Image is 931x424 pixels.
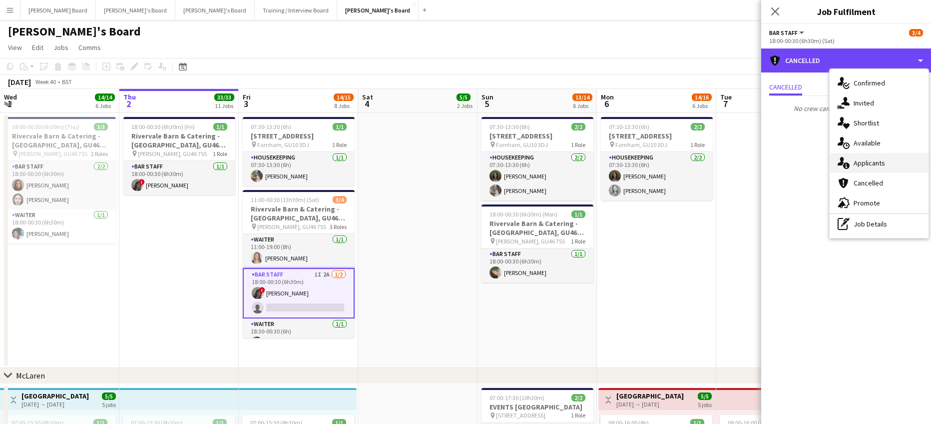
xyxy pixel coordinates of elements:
span: 3 [241,98,251,109]
span: 18:00-00:30 (6h30m) (Mon) [489,210,557,218]
h3: Rivervale Barn & Catering - [GEOGRAPHIC_DATA], GU46 7SS [481,219,593,237]
h3: Rivervale Barn & Catering - [GEOGRAPHIC_DATA], GU46 7SS [123,131,235,149]
app-card-role: Housekeeping2/207:30-13:30 (6h)[PERSON_NAME][PERSON_NAME] [481,152,593,200]
span: [PERSON_NAME], GU46 7SS [18,150,87,157]
span: 1 Role [332,141,347,148]
div: 6 Jobs [692,102,711,109]
div: 8 Jobs [334,102,353,109]
span: 14/16 [692,93,712,101]
span: 07:30-13:30 (6h) [609,123,649,130]
span: [STREET_ADDRESS] [496,411,545,419]
span: Farnham, GU10 3DJ [496,141,548,148]
span: ! [139,179,145,185]
div: [DATE] → [DATE] [21,400,89,408]
span: Farnham, GU10 3DJ [257,141,309,148]
span: 2 [122,98,136,109]
span: Sat [362,92,373,101]
div: 11 Jobs [215,102,234,109]
span: 3 Roles [330,223,347,230]
span: View [8,43,22,52]
app-card-role: BAR STAFF1/118:00-00:30 (6h30m)[PERSON_NAME] [481,248,593,282]
app-card-role: Housekeeping2/207:30-13:30 (6h)[PERSON_NAME][PERSON_NAME] [601,152,713,200]
div: 6 Jobs [573,102,592,109]
app-card-role: BAR STAFF1/118:00-00:30 (6h30m)![PERSON_NAME] [123,161,235,195]
span: Jobs [53,43,68,52]
span: 2 Roles [91,150,108,157]
h3: [GEOGRAPHIC_DATA] [21,391,89,400]
span: Thu [123,92,136,101]
span: 07:00-17:30 (10h30m) [489,394,544,401]
span: 33/33 [214,93,234,101]
h1: [PERSON_NAME]'s Board [8,24,141,39]
app-job-card: 18:00-00:30 (6h30m) (Mon)1/1Rivervale Barn & Catering - [GEOGRAPHIC_DATA], GU46 7SS [PERSON_NAME]... [481,204,593,282]
div: 6 Jobs [95,102,114,109]
span: 18:00-00:30 (6h30m) (Fri) [131,123,195,130]
span: 18:00-00:30 (6h30m) (Thu) [12,123,79,130]
span: [PERSON_NAME], GU46 7SS [138,150,207,157]
span: 1/1 [571,210,585,218]
div: Cancelled [761,48,931,72]
span: Applicants [854,158,885,167]
app-job-card: 11:00-00:30 (13h30m) (Sat)3/4Rivervale Barn & Catering - [GEOGRAPHIC_DATA], GU46 7SS [PERSON_NAME... [243,190,355,338]
div: 5 jobs [102,400,116,408]
span: Fri [243,92,251,101]
span: Available [854,138,881,147]
span: [PERSON_NAME], GU46 7SS [257,223,326,230]
span: 1 Role [571,237,585,245]
a: View [4,41,26,54]
app-card-role: Waiter1/111:00-19:00 (8h)[PERSON_NAME] [243,234,355,268]
span: 3/3 [94,123,108,130]
span: 13/14 [572,93,592,101]
app-job-card: 07:30-13:30 (6h)2/2[STREET_ADDRESS] Farnham, GU10 3DJ1 RoleHousekeeping2/207:30-13:30 (6h)[PERSON... [601,117,713,200]
span: 4 [361,98,373,109]
h3: [STREET_ADDRESS] [481,131,593,140]
span: BAR STAFF [769,29,798,36]
span: 11:00-00:30 (13h30m) (Sat) [251,196,319,203]
span: 1 Role [571,411,585,419]
h3: Rivervale Barn & Catering - [GEOGRAPHIC_DATA], GU46 7SS [4,131,116,149]
div: [DATE] → [DATE] [616,400,684,408]
div: [DATE] [8,77,31,87]
app-card-role: BAR STAFF2/218:00-00:30 (6h30m)[PERSON_NAME][PERSON_NAME] [4,161,116,209]
span: 7 [719,98,732,109]
span: 5/5 [102,392,116,400]
h3: [GEOGRAPHIC_DATA] [616,391,684,400]
app-card-role: Housekeeping1/107:30-13:30 (6h)[PERSON_NAME] [243,152,355,186]
app-job-card: 07:30-13:30 (6h)2/2[STREET_ADDRESS] Farnham, GU10 3DJ1 RoleHousekeeping2/207:30-13:30 (6h)[PERSON... [481,117,593,200]
app-job-card: 18:00-00:30 (6h30m) (Thu)3/3Rivervale Barn & Catering - [GEOGRAPHIC_DATA], GU46 7SS [PERSON_NAME]... [4,117,116,243]
h3: Rivervale Barn & Catering - [GEOGRAPHIC_DATA], GU46 7SS [243,204,355,222]
span: 2/2 [571,394,585,401]
div: McLaren [16,370,45,380]
button: [PERSON_NAME]'s Board [337,0,419,20]
span: Confirmed [854,78,885,87]
span: Tue [720,92,732,101]
span: Invited [854,98,874,107]
span: ! [259,287,265,293]
app-job-card: 07:30-13:30 (6h)1/1[STREET_ADDRESS] Farnham, GU10 3DJ1 RoleHousekeeping1/107:30-13:30 (6h)[PERSON... [243,117,355,186]
span: 3/4 [909,29,923,36]
h3: Job Fulfilment [761,5,931,18]
span: 5/5 [457,93,470,101]
span: 2/2 [571,123,585,130]
app-card-role: Waiter1/118:30-00:30 (6h) [243,318,355,352]
span: 1 Role [571,141,585,148]
span: Edit [32,43,43,52]
div: 18:00-00:30 (6h30m) (Fri)1/1Rivervale Barn & Catering - [GEOGRAPHIC_DATA], GU46 7SS [PERSON_NAME]... [123,117,235,195]
span: Shortlist [854,118,879,127]
span: Wed [4,92,17,101]
span: Cancelled [854,178,883,187]
a: Jobs [49,41,72,54]
div: 2 Jobs [457,102,472,109]
span: 1/1 [333,123,347,130]
span: Mon [601,92,614,101]
button: [PERSON_NAME]'s Board [175,0,255,20]
div: BST [62,78,72,85]
span: Week 40 [33,78,58,85]
a: Comms [74,41,105,54]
